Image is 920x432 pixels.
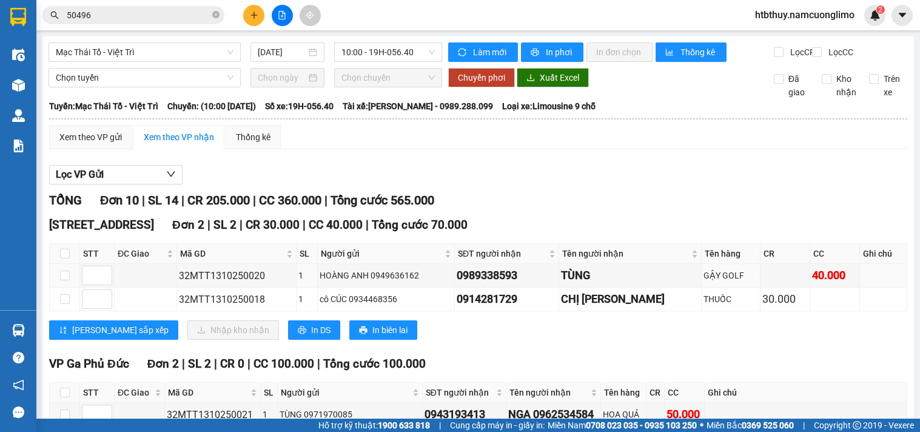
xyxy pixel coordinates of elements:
th: SL [261,383,278,403]
td: TÙNG [559,264,702,288]
button: caret-down [891,5,913,26]
button: downloadXuất Excel [517,68,589,87]
button: printerIn DS [288,320,340,340]
input: Chọn ngày [258,71,307,84]
span: CR 205.000 [187,193,250,208]
div: 1 [298,292,316,306]
span: Lọc CR [785,46,817,59]
td: NGA 0962534584 [506,403,602,427]
span: TỔNG [49,193,82,208]
div: 0914281729 [457,291,557,308]
div: 1 [263,408,276,421]
td: CHỊ HOA [559,288,702,311]
span: caret-down [897,10,908,21]
span: Thống kê [680,46,717,59]
span: Lọc CC [824,46,855,59]
span: SL 2 [213,218,237,232]
span: Đơn 2 [147,357,180,371]
span: | [207,218,210,232]
div: THUỐC [703,292,759,306]
span: | [182,357,185,371]
span: htbthuy.namcuonglimo [745,7,864,22]
span: Làm mới [473,46,508,59]
span: Mạc Thái Tổ - Việt Trì [56,43,233,61]
td: 0914281729 [455,288,559,311]
th: CR [646,383,665,403]
span: Tổng cước 100.000 [323,357,426,371]
td: 0943193413 [423,403,506,427]
button: Chuyển phơi [448,68,515,87]
span: file-add [278,11,286,19]
div: 0989338593 [457,267,557,284]
span: sync [458,48,468,58]
span: Đã giao [784,72,813,99]
button: file-add [272,5,293,26]
strong: 0369 525 060 [742,420,794,430]
span: Tổng cước 70.000 [372,218,468,232]
sup: 2 [876,5,885,14]
span: Lọc VP Gửi [56,167,104,182]
img: icon-new-feature [870,10,881,21]
span: ĐC Giao [118,386,152,399]
span: Người gửi [321,247,442,260]
span: Tổng cước 565.000 [331,193,434,208]
span: 2 [878,5,882,14]
span: bar-chart [665,48,676,58]
th: STT [80,244,115,264]
span: Người gửi [281,386,409,399]
div: Xem theo VP nhận [144,130,214,144]
span: Chọn tuyến [56,69,233,87]
div: cô CÚC 0934468356 [320,292,452,306]
th: STT [80,383,115,403]
td: 32MTT1310250020 [177,264,297,288]
img: warehouse-icon [12,49,25,61]
span: | [324,193,327,208]
span: Loại xe: Limousine 9 chỗ [502,100,596,113]
span: down [166,169,176,179]
span: question-circle [13,352,24,363]
span: In phơi [546,46,574,59]
span: sort-ascending [59,326,67,336]
span: ⚪️ [700,423,703,428]
span: notification [13,379,24,391]
div: NGA 0962534584 [508,406,599,423]
div: 32MTT1310250020 [179,268,294,283]
th: CR [761,244,810,264]
span: | [247,357,250,371]
button: printerIn phơi [521,42,583,62]
th: Ghi chú [705,383,907,403]
span: CR 0 [220,357,244,371]
span: message [13,407,24,418]
div: 40.000 [812,267,858,284]
span: | [803,419,805,432]
span: | [181,193,184,208]
strong: 1900 633 818 [378,420,430,430]
span: 10:00 - 19H-056.40 [341,43,435,61]
span: Đơn 10 [100,193,139,208]
span: [STREET_ADDRESS] [49,218,154,232]
span: CC 40.000 [309,218,363,232]
div: GẬY GOLF [703,269,759,282]
div: TÙNG 0971970085 [280,408,420,421]
div: Xem theo VP gửi [59,130,122,144]
span: download [526,73,535,83]
div: 32MTT1310250021 [167,407,258,422]
th: Tên hàng [601,383,646,403]
span: SL 2 [188,357,211,371]
button: In đơn chọn [586,42,653,62]
span: | [303,218,306,232]
div: 0943193413 [425,406,504,423]
b: Tuyến: Mạc Thái Tổ - Việt Trì [49,101,158,111]
span: | [317,357,320,371]
span: printer [298,326,306,336]
span: [PERSON_NAME] sắp xếp [72,323,169,337]
span: Trên xe [879,72,908,99]
span: | [366,218,369,232]
div: TÙNG [561,267,699,284]
div: 50.000 [666,406,702,423]
span: SĐT người nhận [426,386,494,399]
div: HOA QUẢ [603,408,643,421]
th: SL [297,244,318,264]
span: ĐC Giao [118,247,164,260]
span: In DS [311,323,331,337]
